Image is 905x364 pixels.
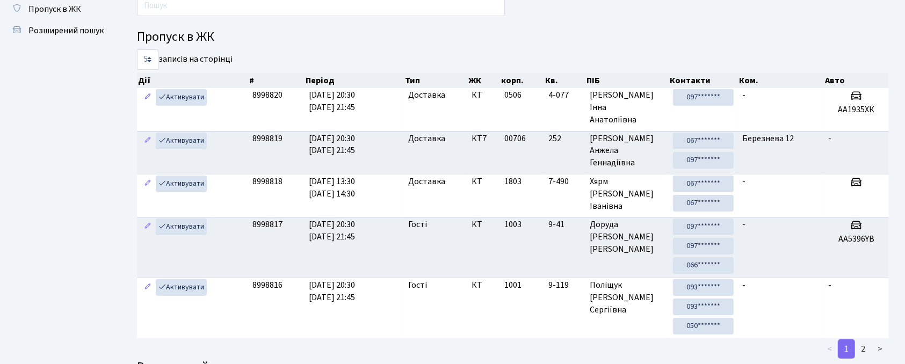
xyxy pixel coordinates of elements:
span: КТ [472,176,496,188]
th: Авто [824,73,889,88]
span: Хярм [PERSON_NAME] Іванівна [590,176,664,213]
a: Редагувати [141,219,154,235]
span: [PERSON_NAME] Анжела Геннадіївна [590,133,664,170]
span: 8998816 [252,279,283,291]
select: записів на сторінці [137,49,158,70]
h5: АА5396YB [828,234,885,244]
span: 1003 [504,219,522,230]
span: Розширений пошук [28,25,104,37]
span: Гості [408,279,427,292]
span: 0506 [504,89,522,101]
span: КТ7 [472,133,496,145]
span: 1001 [504,279,522,291]
span: - [742,219,745,230]
a: Активувати [156,279,207,296]
th: Тип [404,73,468,88]
span: Пропуск в ЖК [28,3,81,15]
a: Редагувати [141,279,154,296]
a: Редагувати [141,176,154,192]
span: [PERSON_NAME] Інна Анатоліївна [590,89,664,126]
span: - [828,133,831,144]
span: Доставка [408,133,445,145]
span: Гості [408,219,427,231]
a: Активувати [156,176,207,192]
span: КТ [472,219,496,231]
span: - [742,279,745,291]
a: 1 [838,339,855,359]
span: [DATE] 20:30 [DATE] 21:45 [309,133,355,157]
span: [DATE] 20:30 [DATE] 21:45 [309,89,355,113]
span: Доставка [408,176,445,188]
th: Контакти [669,73,738,88]
label: записів на сторінці [137,49,233,70]
span: 9-41 [548,219,581,231]
span: 00706 [504,133,526,144]
th: корп. [501,73,544,88]
th: Ком. [738,73,824,88]
h5: АА1935ХК [828,105,885,115]
th: # [248,73,305,88]
span: - [742,89,745,101]
span: Поліщук [PERSON_NAME] Сергіївна [590,279,664,316]
span: [DATE] 20:30 [DATE] 21:45 [309,279,355,303]
a: Розширений пошук [5,20,113,41]
span: Доставка [408,89,445,101]
span: 8998819 [252,133,283,144]
span: [DATE] 20:30 [DATE] 21:45 [309,219,355,243]
span: Березнева 12 [742,133,794,144]
span: 4-077 [548,89,581,101]
th: Період [305,73,404,88]
a: > [871,339,889,359]
span: - [742,176,745,187]
span: Доруда [PERSON_NAME] [PERSON_NAME] [590,219,664,256]
span: 7-490 [548,176,581,188]
a: 2 [855,339,872,359]
span: [DATE] 13:30 [DATE] 14:30 [309,176,355,200]
a: Редагувати [141,89,154,106]
span: 1803 [504,176,522,187]
a: Активувати [156,89,207,106]
span: 8998817 [252,219,283,230]
span: 8998820 [252,89,283,101]
span: 9-119 [548,279,581,292]
th: Кв. [544,73,585,88]
a: Активувати [156,133,207,149]
span: 8998818 [252,176,283,187]
th: Дії [137,73,248,88]
a: Активувати [156,219,207,235]
span: 252 [548,133,581,145]
span: КТ [472,279,496,292]
h4: Пропуск в ЖК [137,30,889,45]
th: ЖК [468,73,501,88]
span: - [828,279,831,291]
a: Редагувати [141,133,154,149]
span: КТ [472,89,496,101]
th: ПІБ [585,73,669,88]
